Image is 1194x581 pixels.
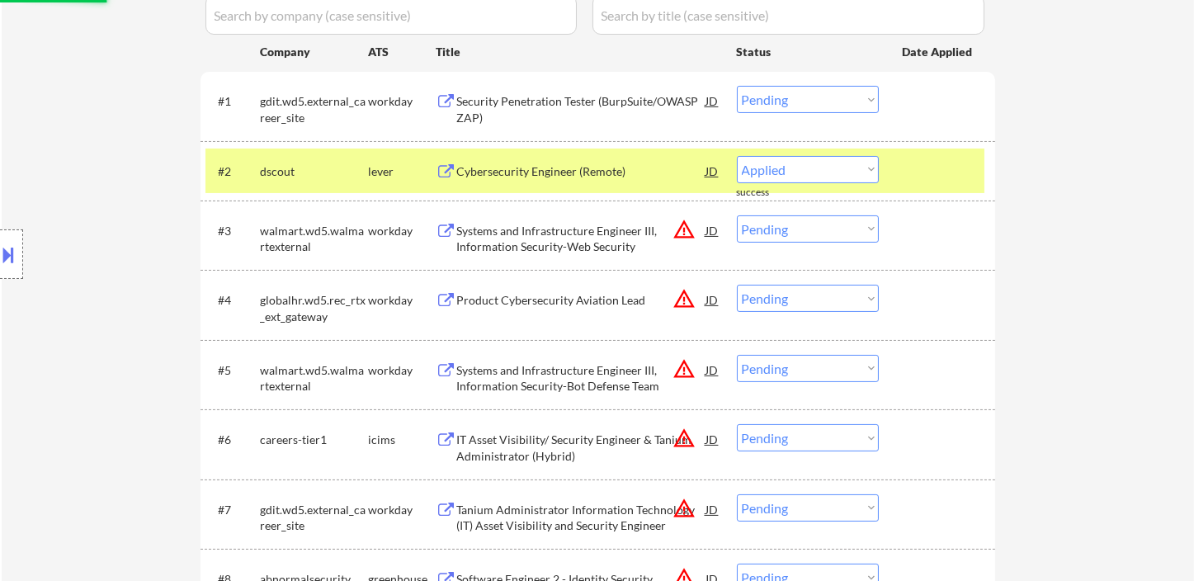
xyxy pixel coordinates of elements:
[673,427,696,450] button: warning_amber
[369,223,437,239] div: workday
[705,285,721,314] div: JD
[219,432,248,448] div: #6
[457,163,706,180] div: Cybersecurity Engineer (Remote)
[737,186,803,200] div: success
[705,86,721,116] div: JD
[261,362,369,394] div: walmart.wd5.walmartexternal
[219,93,248,110] div: #1
[261,93,369,125] div: gdit.wd5.external_career_site
[457,432,706,464] div: IT Asset Visibility/ Security Engineer & Tanium Administrator (Hybrid)
[437,44,721,60] div: Title
[705,156,721,186] div: JD
[369,44,437,60] div: ATS
[219,502,248,518] div: #7
[261,163,369,180] div: dscout
[369,93,437,110] div: workday
[673,287,696,310] button: warning_amber
[705,355,721,385] div: JD
[261,223,369,255] div: walmart.wd5.walmartexternal
[369,292,437,309] div: workday
[903,44,975,60] div: Date Applied
[369,362,437,379] div: workday
[369,432,437,448] div: icims
[369,502,437,518] div: workday
[457,223,706,255] div: Systems and Infrastructure Engineer III, Information Security-Web Security
[673,497,696,520] button: warning_amber
[261,44,369,60] div: Company
[673,357,696,380] button: warning_amber
[457,93,706,125] div: Security Penetration Tester (BurpSuite/OWASP ZAP)
[673,218,696,241] button: warning_amber
[705,494,721,524] div: JD
[369,163,437,180] div: lever
[705,215,721,245] div: JD
[261,502,369,534] div: gdit.wd5.external_career_site
[457,502,706,534] div: Tanium Administrator Information Technology (IT) Asset Visibility and Security Engineer
[457,292,706,309] div: Product Cybersecurity Aviation Lead
[737,36,879,66] div: Status
[705,424,721,454] div: JD
[457,362,706,394] div: Systems and Infrastructure Engineer III, Information Security-Bot Defense Team
[261,432,369,448] div: careers-tier1
[261,292,369,324] div: globalhr.wd5.rec_rtx_ext_gateway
